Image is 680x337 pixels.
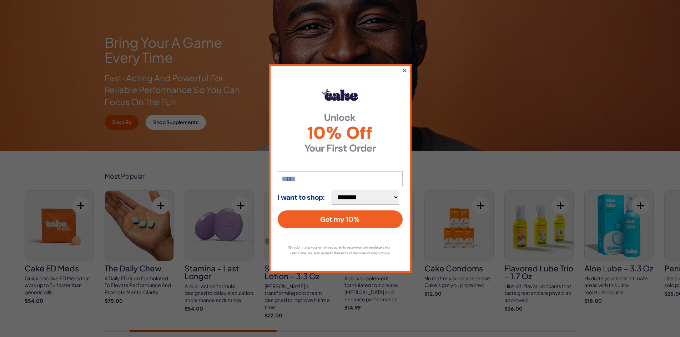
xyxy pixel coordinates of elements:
button: Get my 10% [278,210,403,228]
strong: I want to shop: [278,193,325,201]
button: × [402,66,407,75]
strong: Unlock [278,113,403,123]
strong: Your First Order [278,143,403,153]
span: 10% Off [278,124,403,142]
a: Terms of Service [339,251,364,255]
img: Hello Cake [322,89,358,101]
p: *By submitting your email you agree to receive email newsletters from Hello Cake. You also agree ... [285,245,396,256]
a: Privacy Policy [369,251,389,255]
